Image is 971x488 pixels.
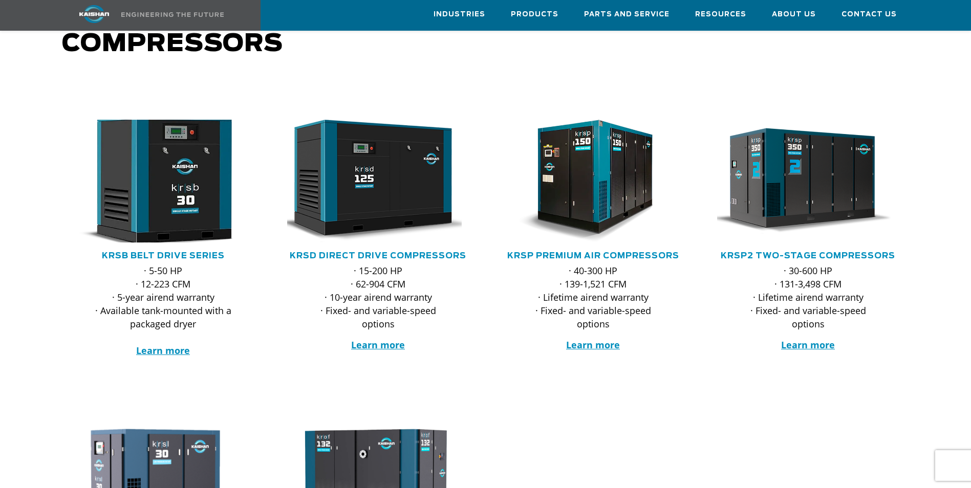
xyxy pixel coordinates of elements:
div: krsp350 [717,120,899,242]
p: · 30-600 HP · 131-3,498 CFM · Lifetime airend warranty · Fixed- and variable-speed options [738,264,879,330]
span: Parts and Service [584,9,670,20]
a: About Us [772,1,816,28]
a: KRSP Premium Air Compressors [507,252,679,260]
img: krsb30 [55,114,256,249]
span: Products [511,9,558,20]
div: krsb30 [72,120,254,242]
a: Products [511,1,558,28]
span: About Us [772,9,816,20]
span: Resources [695,9,746,20]
a: KRSB Belt Drive Series [102,252,225,260]
img: krsd125 [279,120,462,242]
p: · 15-200 HP · 62-904 CFM · 10-year airend warranty · Fixed- and variable-speed options [308,264,449,330]
a: Learn more [781,339,835,351]
a: Learn more [566,339,620,351]
a: Contact Us [841,1,897,28]
a: Learn more [136,344,190,357]
div: krsp150 [502,120,684,242]
p: · 5-50 HP · 12-223 CFM · 5-year airend warranty · Available tank-mounted with a packaged dryer [93,264,234,357]
a: Resources [695,1,746,28]
img: krsp150 [494,120,677,242]
span: Contact Us [841,9,897,20]
div: krsd125 [287,120,469,242]
img: Engineering the future [121,12,224,17]
a: Learn more [351,339,405,351]
span: Industries [434,9,485,20]
img: kaishan logo [56,5,133,23]
img: krsp350 [709,120,892,242]
a: Industries [434,1,485,28]
p: · 40-300 HP · 139-1,521 CFM · Lifetime airend warranty · Fixed- and variable-speed options [523,264,664,330]
a: KRSD Direct Drive Compressors [290,252,466,260]
a: KRSP2 Two-Stage Compressors [721,252,895,260]
a: Parts and Service [584,1,670,28]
